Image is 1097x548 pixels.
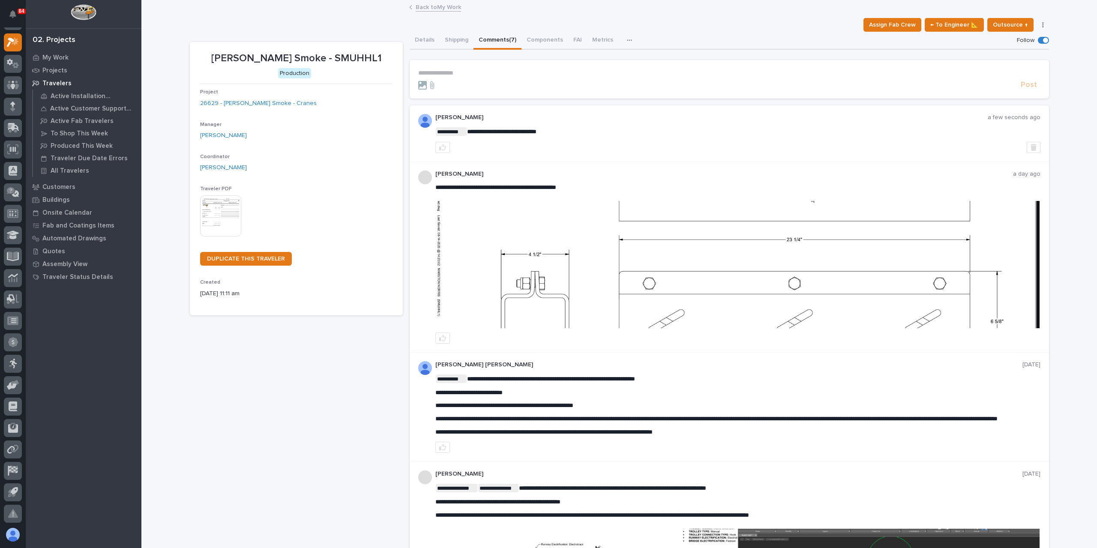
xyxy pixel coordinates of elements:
p: Active Installation Travelers [51,93,135,100]
button: Delete post [1027,142,1040,153]
button: Shipping [440,32,474,50]
p: [DATE] [1022,470,1040,478]
p: Active Fab Travelers [51,117,114,125]
button: Notifications [4,5,22,23]
img: AOh14GjpcA6ydKGAvwfezp8OhN30Q3_1BHk5lQOeczEvCIoEuGETHm2tT-JUDAHyqffuBe4ae2BInEDZwLlH3tcCd_oYlV_i4... [418,114,432,128]
button: Details [410,32,440,50]
a: 26629 - [PERSON_NAME] Smoke - Cranes [200,99,317,108]
p: Onsite Calendar [42,209,92,217]
p: Buildings [42,196,70,204]
button: like this post [435,442,450,453]
p: a day ago [1013,171,1040,178]
div: Notifications84 [11,10,22,24]
button: like this post [435,142,450,153]
a: Assembly View [26,258,141,270]
span: Post [1021,80,1037,90]
p: Customers [42,183,75,191]
img: Workspace Logo [71,4,96,20]
span: Manager [200,122,222,127]
p: Fab and Coatings Items [42,222,114,230]
a: All Travelers [33,165,141,177]
a: Traveler Due Date Errors [33,152,141,164]
p: Traveler Due Date Errors [51,155,128,162]
span: DUPLICATE THIS TRAVELER [207,256,285,262]
p: Quotes [42,248,65,255]
button: ← To Engineer 📐 [925,18,984,32]
p: a few seconds ago [988,114,1040,121]
p: [PERSON_NAME] [435,470,1022,478]
a: To Shop This Week [33,127,141,139]
a: Produced This Week [33,140,141,152]
span: Assign Fab Crew [869,20,916,30]
a: DUPLICATE THIS TRAVELER [200,252,292,266]
a: Active Fab Travelers [33,115,141,127]
span: Coordinator [200,154,230,159]
img: AD_cMMRcK_lR-hunIWE1GUPcUjzJ19X9Uk7D-9skk6qMORDJB_ZroAFOMmnE07bDdh4EHUMJPuIZ72TfOWJm2e1TqCAEecOOP... [418,361,432,375]
p: To Shop This Week [51,130,108,138]
button: Assign Fab Crew [863,18,921,32]
a: [PERSON_NAME] [200,131,247,140]
p: [DATE] [1022,361,1040,368]
a: Onsite Calendar [26,206,141,219]
span: Created [200,280,220,285]
button: Outsource ↑ [987,18,1034,32]
p: Traveler Status Details [42,273,113,281]
p: Follow [1017,37,1034,44]
p: [PERSON_NAME] [PERSON_NAME] [435,361,1022,368]
p: Projects [42,67,67,75]
p: Assembly View [42,261,87,268]
a: Buildings [26,193,141,206]
p: My Work [42,54,69,62]
a: Traveler Status Details [26,270,141,283]
p: All Travelers [51,167,89,175]
button: FAI [568,32,587,50]
div: Production [278,68,311,79]
a: Customers [26,180,141,193]
button: Post [1017,80,1040,90]
a: Fab and Coatings Items [26,219,141,232]
p: Travelers [42,80,72,87]
p: [PERSON_NAME] [435,171,1013,178]
button: like this post [435,332,450,344]
p: [PERSON_NAME] [435,114,988,121]
span: Project [200,90,218,95]
p: Active Customer Support Travelers [50,105,135,113]
a: Back toMy Work [416,2,461,12]
a: Automated Drawings [26,232,141,245]
span: Outsource ↑ [993,20,1028,30]
p: [DATE] 11:11 am [200,289,393,298]
p: 84 [19,8,24,14]
a: Active Customer Support Travelers [33,102,141,114]
a: [PERSON_NAME] [200,163,247,172]
p: Automated Drawings [42,235,106,243]
p: Produced This Week [51,142,113,150]
a: My Work [26,51,141,64]
button: users-avatar [4,526,22,544]
button: Metrics [587,32,618,50]
button: Comments (7) [474,32,522,50]
span: ← To Engineer 📐 [930,20,978,30]
span: Traveler PDF [200,186,232,192]
a: Travelers [26,77,141,90]
button: Components [522,32,568,50]
a: Quotes [26,245,141,258]
a: Active Installation Travelers [33,90,141,102]
p: [PERSON_NAME] Smoke - SMUHHL1 [200,52,393,65]
div: 02. Projects [33,36,75,45]
a: Projects [26,64,141,77]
